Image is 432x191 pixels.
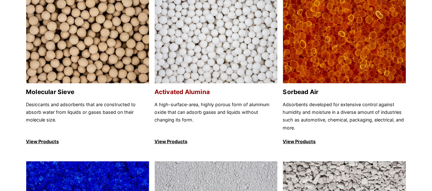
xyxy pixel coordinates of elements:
p: View Products [154,138,278,145]
p: View Products [26,138,149,145]
h2: Sorbead Air [283,88,406,96]
h2: Activated Alumina [154,88,278,96]
p: View Products [283,138,406,145]
h2: Molecular Sieve [26,88,149,96]
p: Desiccants and adsorbents that are constructed to absorb water from liquids or gases based on the... [26,101,149,132]
p: A high-surface-area, highly porous form of aluminum oxide that can adsorb gases and liquids witho... [154,101,278,132]
p: Adsorbents developed for extensive control against humidity and moisture in a diverse amount of i... [283,101,406,132]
